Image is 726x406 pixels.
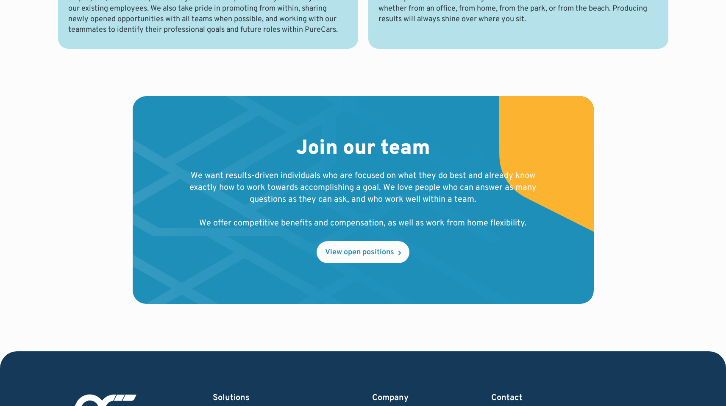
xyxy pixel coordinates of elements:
[317,241,409,263] a: View open positions
[325,249,394,256] div: View open positions
[491,392,629,404] div: Contact
[187,170,540,229] p: We want results-driven individuals who are focused on what they do best and already know exactly ...
[372,392,418,404] div: Company
[213,392,299,404] div: Solutions
[296,137,430,161] h2: Join our team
